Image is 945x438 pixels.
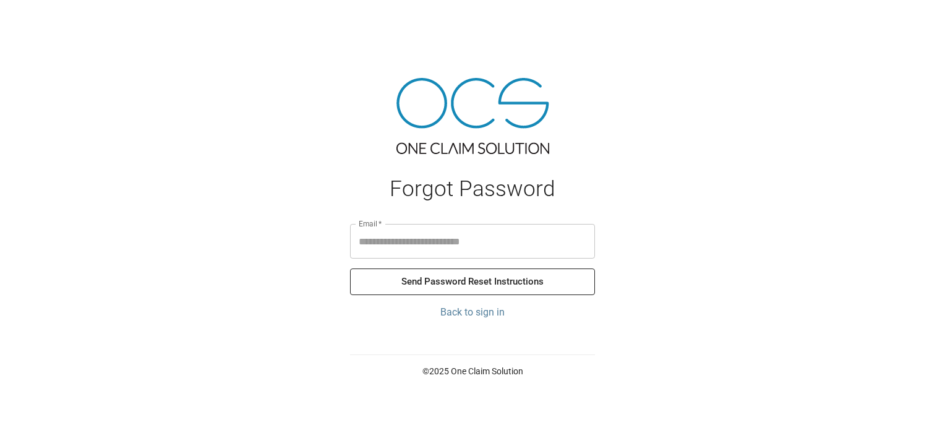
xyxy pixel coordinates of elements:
[350,268,595,294] button: Send Password Reset Instructions
[350,176,595,202] h1: Forgot Password
[15,7,64,32] img: ocs-logo-white-transparent.png
[350,305,595,320] a: Back to sign in
[396,78,549,154] img: ocs-logo-tra.png
[350,365,595,377] p: © 2025 One Claim Solution
[359,218,382,229] label: Email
